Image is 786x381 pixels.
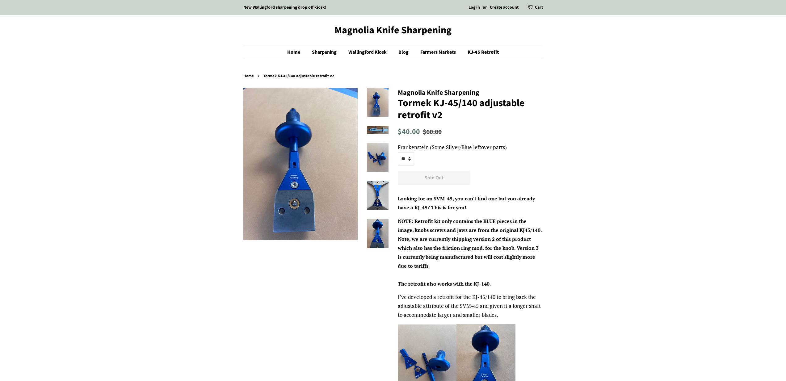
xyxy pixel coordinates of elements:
[398,97,543,121] h1: Tormek KJ-45/140 adjustable retrofit v2
[535,4,543,11] a: Cart
[469,4,480,10] a: Log in
[463,46,499,59] a: KJ-45 Retrofit
[287,46,306,59] a: Home
[367,126,389,134] img: Tormek KJ-45/140 adjustable retrofit v2
[398,88,479,98] span: Magnolia Knife Sharpening
[398,127,420,137] span: $40.00
[243,88,358,240] img: Tormek KJ-45/140 adjustable retrofit v2
[398,293,543,320] p: I’ve developed a retrofit for the KJ-45/140 to bring back the adjustable attribute of the SVM-45 ...
[367,219,389,248] img: Tormek KJ-45/140 adjustable retrofit v2
[258,72,261,79] span: ›
[243,24,543,36] a: Magnolia Knife Sharpening
[483,4,487,11] li: or
[398,143,543,152] label: Frankenstein (Some Silver/Blue leftover parts)
[307,46,343,59] a: Sharpening
[490,4,519,10] a: Create account
[243,4,326,10] a: New Wallingford sharpening drop off kiosk!
[243,73,255,79] a: Home
[394,46,415,59] a: Blog
[367,181,389,210] img: Tormek KJ-45/140 adjustable retrofit v2
[243,73,543,80] nav: breadcrumbs
[425,174,443,181] span: Sold Out
[398,195,535,211] span: Looking for an SVM-45, you can't find one but you already have a KJ-45? This is for you!
[263,73,336,79] span: Tormek KJ-45/140 adjustable retrofit v2
[367,143,389,172] img: Tormek KJ-45/140 adjustable retrofit v2
[416,46,462,59] a: Farmers Markets
[367,88,389,117] img: Tormek KJ-45/140 adjustable retrofit v2
[344,46,393,59] a: Wallingford Kiosk
[398,218,542,287] span: NOTE: Retrofit kit only contains the BLUE pieces in the image, knobs screws and jaws are from the...
[423,127,442,137] s: $60.00
[398,171,470,185] button: Sold Out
